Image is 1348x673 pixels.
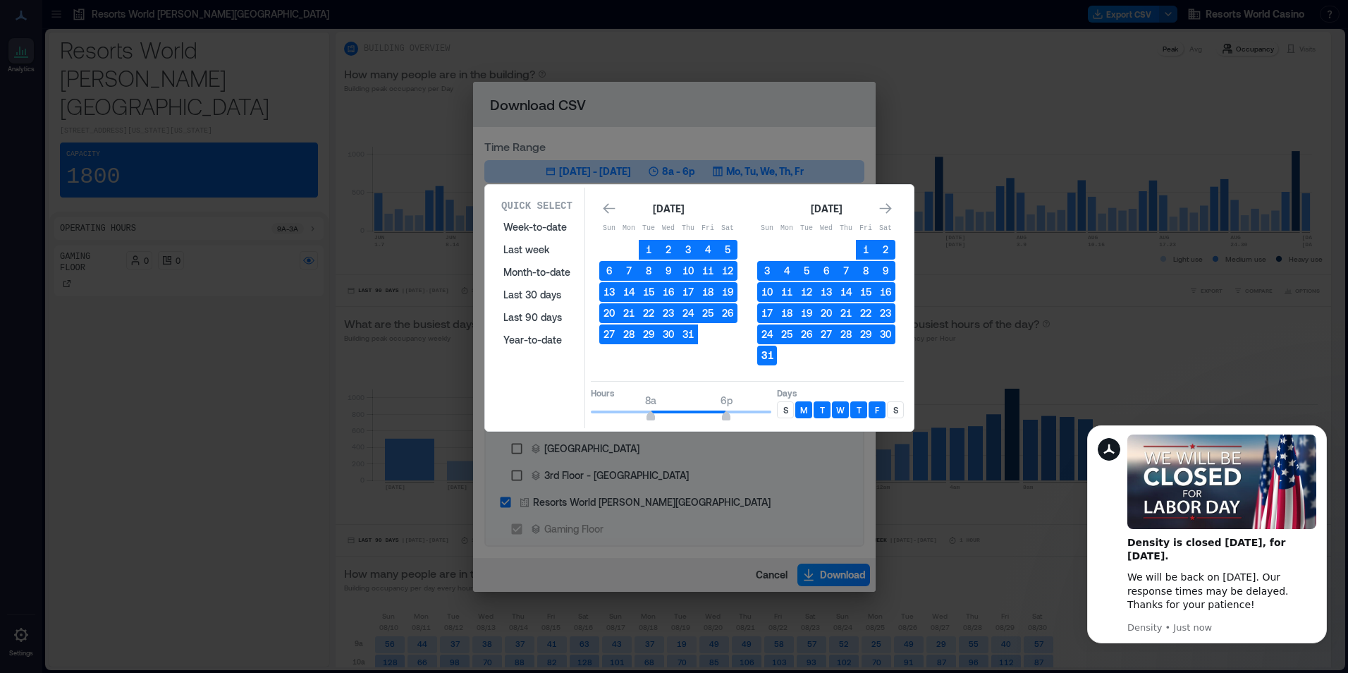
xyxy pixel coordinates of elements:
[658,240,678,260] button: 2
[777,303,797,323] button: 18
[698,223,718,234] p: Fri
[718,261,737,281] button: 12
[639,240,658,260] button: 1
[599,261,619,281] button: 6
[495,329,579,351] button: Year-to-date
[698,282,718,302] button: 18
[820,404,825,416] p: T
[777,219,797,238] th: Monday
[876,325,895,344] button: 30
[1066,413,1348,652] iframe: Intercom notifications message
[698,219,718,238] th: Friday
[836,261,856,281] button: 7
[856,325,876,344] button: 29
[678,261,698,281] button: 10
[721,394,733,406] span: 6p
[856,219,876,238] th: Friday
[698,240,718,260] button: 4
[619,325,639,344] button: 28
[800,404,807,416] p: M
[495,306,579,329] button: Last 90 days
[599,223,619,234] p: Sun
[678,303,698,323] button: 24
[876,240,895,260] button: 2
[718,240,737,260] button: 5
[619,219,639,238] th: Monday
[599,199,619,219] button: Go to previous month
[757,303,777,323] button: 17
[678,325,698,344] button: 31
[599,219,619,238] th: Sunday
[718,303,737,323] button: 26
[875,404,879,416] p: F
[816,303,836,323] button: 20
[698,303,718,323] button: 25
[678,219,698,238] th: Thursday
[495,216,579,238] button: Week-to-date
[797,325,816,344] button: 26
[495,261,579,284] button: Month-to-date
[639,223,658,234] p: Tue
[797,261,816,281] button: 5
[757,223,777,234] p: Sun
[856,303,876,323] button: 22
[876,303,895,323] button: 23
[836,219,856,238] th: Thursday
[718,219,737,238] th: Saturday
[649,200,688,217] div: [DATE]
[797,282,816,302] button: 12
[619,303,639,323] button: 21
[807,200,846,217] div: [DATE]
[718,223,737,234] p: Sat
[836,325,856,344] button: 28
[678,223,698,234] p: Thu
[836,303,856,323] button: 21
[757,261,777,281] button: 3
[698,261,718,281] button: 11
[876,223,895,234] p: Sat
[777,261,797,281] button: 4
[658,282,678,302] button: 16
[797,219,816,238] th: Tuesday
[816,219,836,238] th: Wednesday
[757,282,777,302] button: 10
[678,240,698,260] button: 3
[599,325,619,344] button: 27
[639,303,658,323] button: 22
[619,223,639,234] p: Mon
[658,303,678,323] button: 23
[658,325,678,344] button: 30
[495,284,579,306] button: Last 30 days
[619,282,639,302] button: 14
[678,282,698,302] button: 17
[876,199,895,219] button: Go to next month
[816,325,836,344] button: 27
[876,261,895,281] button: 9
[836,404,845,416] p: W
[591,387,771,399] p: Hours
[645,394,656,406] span: 8a
[816,261,836,281] button: 6
[816,223,836,234] p: Wed
[836,282,856,302] button: 14
[797,303,816,323] button: 19
[856,223,876,234] p: Fri
[639,325,658,344] button: 29
[639,219,658,238] th: Tuesday
[757,325,777,344] button: 24
[501,199,572,213] p: Quick Select
[777,282,797,302] button: 11
[856,282,876,302] button: 15
[797,223,816,234] p: Tue
[658,223,678,234] p: Wed
[599,303,619,323] button: 20
[777,387,904,399] p: Days
[856,240,876,260] button: 1
[718,282,737,302] button: 19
